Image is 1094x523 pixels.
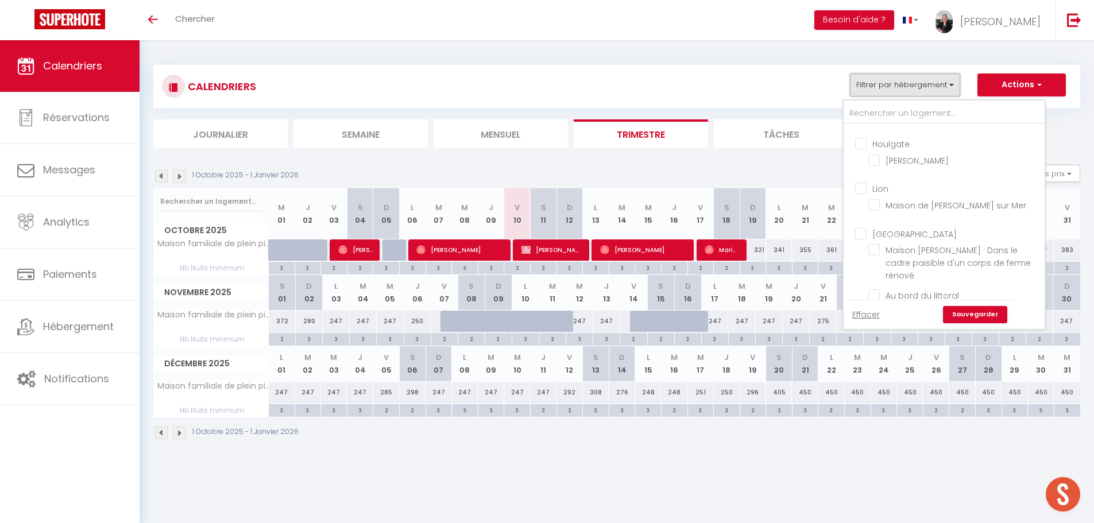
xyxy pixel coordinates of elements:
[156,382,270,390] span: Maison familiale de plein pied - Parking gratuit
[837,333,863,344] div: 2
[154,355,268,372] span: Décembre 2025
[687,188,714,239] th: 17
[792,188,818,239] th: 21
[539,333,566,344] div: 3
[504,188,531,239] th: 10
[713,281,717,292] abbr: L
[1002,346,1028,381] th: 29
[426,262,452,273] div: 3
[1028,346,1054,381] th: 30
[304,352,311,363] abbr: M
[566,311,593,332] div: 247
[837,275,864,310] th: 22
[935,10,953,33] img: ...
[714,188,740,239] th: 18
[818,188,845,239] th: 22
[618,202,625,213] abbr: M
[43,110,110,125] span: Réservations
[426,346,452,381] th: 07
[531,262,556,273] div: 2
[485,275,512,310] th: 09
[837,311,864,332] div: 300
[1026,333,1053,344] div: 2
[431,333,458,344] div: 2
[583,188,609,239] th: 13
[705,239,740,261] span: Marine Quillevere
[330,352,337,363] abbr: M
[386,281,393,292] abbr: M
[426,382,452,403] div: 247
[436,352,442,363] abbr: D
[280,281,285,292] abbr: S
[574,119,708,148] li: Trimestre
[687,382,714,403] div: 251
[321,346,347,381] th: 03
[404,333,431,344] div: 3
[750,202,756,213] abbr: D
[359,281,366,292] abbr: M
[280,352,283,363] abbr: L
[512,275,539,310] th: 10
[496,281,501,292] abbr: D
[1054,188,1080,239] th: 31
[404,311,431,332] div: 250
[593,352,598,363] abbr: S
[530,346,556,381] th: 11
[783,333,809,344] div: 3
[850,73,960,96] button: Filtrer par hébergement
[821,281,826,292] abbr: V
[556,382,583,403] div: 292
[350,333,376,344] div: 3
[600,239,688,261] span: [PERSON_NAME]
[295,262,321,273] div: 3
[687,346,714,381] th: 17
[828,202,835,213] abbr: M
[399,188,426,239] th: 06
[672,202,676,213] abbr: J
[442,281,447,292] abbr: V
[504,382,531,403] div: 247
[609,382,635,403] div: 276
[512,333,539,344] div: 3
[972,333,999,344] div: 3
[943,306,1007,323] a: Sauvegarder
[1067,13,1081,27] img: logout
[384,352,389,363] abbr: V
[373,346,400,381] th: 05
[549,281,556,292] abbr: M
[377,333,403,344] div: 3
[34,9,105,29] img: Super Booking
[793,262,818,273] div: 3
[43,162,95,177] span: Messages
[153,119,288,148] li: Journalier
[675,333,701,344] div: 3
[321,188,347,239] th: 03
[960,14,1041,29] span: [PERSON_NAME]
[461,202,468,213] abbr: M
[43,267,97,281] span: Paiements
[323,275,350,310] th: 03
[648,333,674,344] div: 2
[452,346,478,381] th: 08
[296,275,323,310] th: 02
[897,346,923,381] th: 25
[698,202,703,213] abbr: V
[43,59,102,73] span: Calendriers
[583,346,609,381] th: 13
[792,346,818,381] th: 21
[1065,202,1070,213] abbr: V
[347,382,373,403] div: 247
[530,382,556,403] div: 247
[384,202,389,213] abbr: D
[619,352,625,363] abbr: D
[556,346,583,381] th: 12
[478,382,504,403] div: 247
[635,346,662,381] th: 15
[934,352,939,363] abbr: V
[1053,275,1080,310] th: 30
[296,333,322,344] div: 3
[818,239,845,261] div: 361
[783,311,810,332] div: 247
[458,275,485,310] th: 08
[489,202,493,213] abbr: J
